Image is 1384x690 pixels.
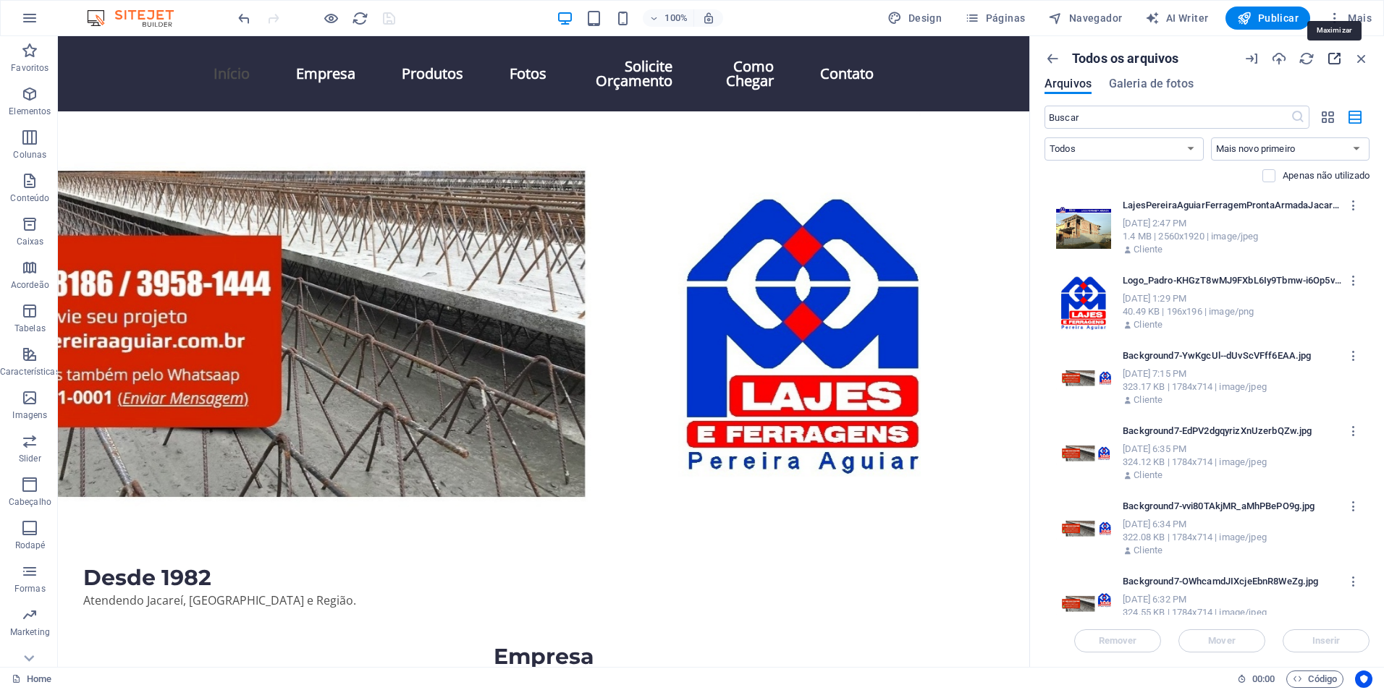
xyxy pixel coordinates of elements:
[1123,349,1341,362] p: Background7-YwKgcUl--dUvScVFff6EAA.jpg
[1123,217,1355,230] div: [DATE] 2:47 PM
[83,9,192,27] img: Editor Logo
[1072,51,1178,67] p: Todos os arquivos
[1042,7,1128,30] button: Navegador
[1123,456,1355,469] div: 324.12 KB | 1784x714 | image/jpeg
[1123,292,1355,305] div: [DATE] 1:29 PM
[1322,7,1377,30] button: Mais
[1134,393,1163,406] p: Cliente
[10,192,49,204] p: Conteúdo
[1123,425,1341,438] p: Background7-EdPV2dgqyrizXnUzerbQZw.jpg
[235,9,253,27] button: undo
[1123,380,1355,393] div: 323.17 KB | 1784x714 | image/jpeg
[351,9,368,27] button: reload
[1123,606,1355,619] div: 324.55 KB | 1784x714 | image/jpeg
[1244,51,1259,67] i: Importar URL
[1134,469,1163,482] p: Cliente
[13,149,46,161] p: Colunas
[236,10,253,27] i: Desfazer: Mudar palavras-chave (Ctrl+Z)
[322,9,339,27] button: Clique aqui para sair do modo de visualização e continuar editando
[1109,75,1194,93] span: Galeria de fotos
[1252,670,1275,688] span: 00 00
[1123,305,1355,318] div: 40.49 KB | 196x196 | image/png
[1328,11,1372,25] span: Mais
[959,7,1031,30] button: Páginas
[1354,51,1370,67] i: Fechar
[1123,518,1355,531] div: [DATE] 6:34 PM
[643,9,694,27] button: 100%
[1123,593,1355,606] div: [DATE] 6:32 PM
[11,279,49,291] p: Acordeão
[352,10,368,27] i: Recarregar página
[1145,11,1208,25] span: AI Writer
[9,496,51,508] p: Cabeçalho
[1045,51,1060,67] i: Mostrar todas as pastas
[1123,274,1341,287] p: Logo_Padro-KHGzT8wMJ9FXbL6Iy9Tbmw-i6Op5vqcaYGiyD1XcHG9wA.png
[1123,230,1355,243] div: 1.4 MB | 2560x1920 | image/jpeg
[1123,367,1355,380] div: [DATE] 7:15 PM
[965,11,1025,25] span: Páginas
[1286,670,1343,688] button: Código
[1262,673,1265,684] span: :
[12,409,47,421] p: Imagens
[14,323,46,334] p: Tabelas
[1237,11,1299,25] span: Publicar
[1293,670,1337,688] span: Código
[1283,169,1370,182] p: Apenas não utilizado
[1123,575,1341,588] p: Background7-OWhcamdJIXcjeEbnR8WeZg.jpg
[1123,199,1341,212] p: LajesPereiraAguiarFerragemProntaArmadaJacareiSaoJosedosCampos477-cUgSxrrkhJZQhHNTUzQDAg.jpg
[1048,11,1122,25] span: Navegador
[1045,106,1291,129] input: Buscar
[882,7,948,30] button: Design
[1134,318,1163,331] p: Cliente
[12,670,51,688] a: Clique para cancelar a seleção. Clique duas vezes para abrir as Páginas
[1355,670,1372,688] button: Usercentrics
[1123,500,1341,513] p: Background7-vvi80TAkjMR_aMhPBePO9g.jpg
[19,453,41,464] p: Slider
[17,236,44,247] p: Caixas
[1123,443,1355,456] div: [DATE] 6:35 PM
[664,9,688,27] h6: 100%
[1134,544,1163,557] p: Cliente
[11,62,48,74] p: Favoritos
[1225,7,1310,30] button: Publicar
[1139,7,1214,30] button: AI Writer
[1237,670,1275,688] h6: Tempo de sessão
[10,626,50,638] p: Marketing
[887,11,942,25] span: Design
[1123,531,1355,544] div: 322.08 KB | 1784x714 | image/jpeg
[1134,243,1163,256] p: Cliente
[9,106,51,117] p: Elementos
[1299,51,1315,67] i: Recarregar
[15,540,46,551] p: Rodapé
[14,583,46,595] p: Formas
[1271,51,1287,67] i: Upload
[1045,75,1092,93] span: Arquivos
